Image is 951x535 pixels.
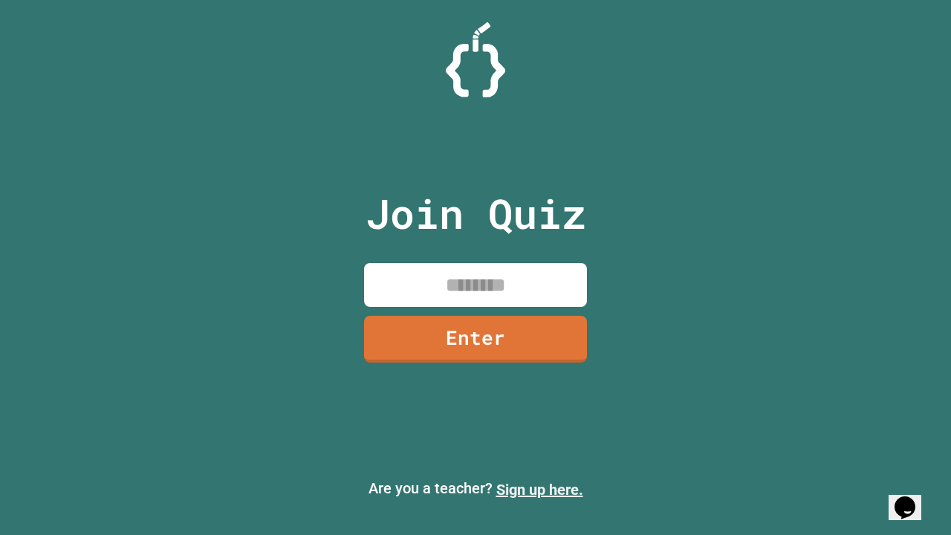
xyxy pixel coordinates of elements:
iframe: chat widget [828,411,936,474]
p: Are you a teacher? [12,477,939,501]
p: Join Quiz [366,183,586,244]
a: Sign up here. [496,481,583,499]
iframe: chat widget [889,476,936,520]
a: Enter [364,316,587,363]
img: Logo.svg [446,22,505,97]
